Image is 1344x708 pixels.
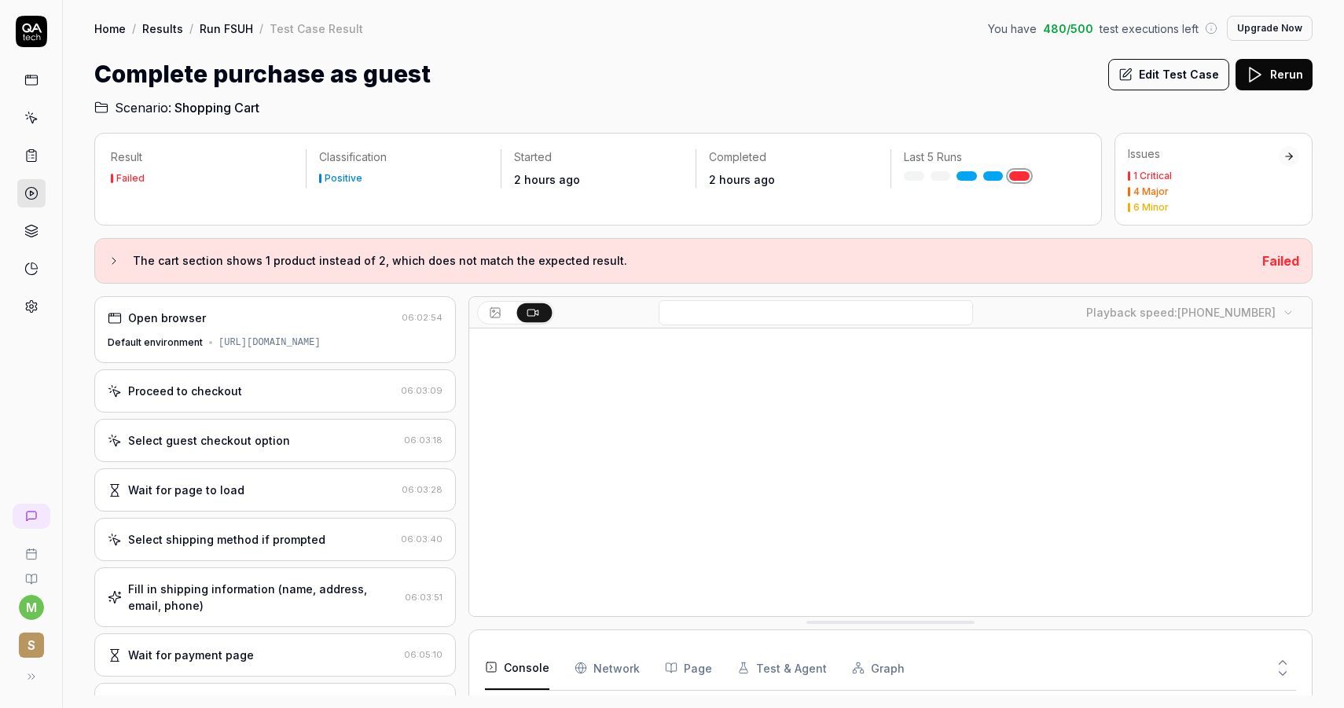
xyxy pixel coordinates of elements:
[325,174,362,183] div: Positive
[405,592,442,603] time: 06:03:51
[128,383,242,399] div: Proceed to checkout
[1128,146,1279,162] div: Issues
[852,646,905,690] button: Graph
[575,646,640,690] button: Network
[485,646,549,690] button: Console
[128,581,398,614] div: Fill in shipping information (name, address, email, phone)
[514,173,580,186] time: 2 hours ago
[128,310,206,326] div: Open browser
[94,20,126,36] a: Home
[218,336,321,350] div: [URL][DOMAIN_NAME]
[1133,171,1172,181] div: 1 Critical
[112,98,171,117] span: Scenario:
[19,633,44,658] span: S
[128,531,325,548] div: Select shipping method if prompted
[6,535,56,560] a: Book a call with us
[200,20,253,36] a: Run FSUH
[709,173,775,186] time: 2 hours ago
[6,560,56,585] a: Documentation
[132,20,136,36] div: /
[270,20,363,36] div: Test Case Result
[1043,20,1093,37] span: 480 / 500
[1108,59,1229,90] button: Edit Test Case
[13,504,50,529] a: New conversation
[404,435,442,446] time: 06:03:18
[709,149,878,165] p: Completed
[514,149,683,165] p: Started
[133,251,1250,270] h3: The cart section shows 1 product instead of 2, which does not match the expected result.
[111,149,293,165] p: Result
[94,57,431,92] h1: Complete purchase as guest
[142,20,183,36] a: Results
[128,482,244,498] div: Wait for page to load
[1236,59,1313,90] button: Rerun
[401,534,442,545] time: 06:03:40
[904,149,1073,165] p: Last 5 Runs
[1262,253,1299,269] span: Failed
[1227,16,1313,41] button: Upgrade Now
[402,484,442,495] time: 06:03:28
[665,646,712,690] button: Page
[1100,20,1199,37] span: test executions left
[402,312,442,323] time: 06:02:54
[189,20,193,36] div: /
[128,432,290,449] div: Select guest checkout option
[116,174,145,183] div: Failed
[1086,304,1276,321] div: Playback speed:
[128,647,254,663] div: Wait for payment page
[1133,187,1169,196] div: 4 Major
[19,595,44,620] button: m
[108,251,1250,270] button: The cart section shows 1 product instead of 2, which does not match the expected result.
[319,149,488,165] p: Classification
[988,20,1037,37] span: You have
[94,98,259,117] a: Scenario:Shopping Cart
[737,646,827,690] button: Test & Agent
[6,620,56,661] button: S
[259,20,263,36] div: /
[404,649,442,660] time: 06:05:10
[108,336,203,350] div: Default environment
[401,385,442,396] time: 06:03:09
[1133,203,1169,212] div: 6 Minor
[174,98,259,117] span: Shopping Cart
